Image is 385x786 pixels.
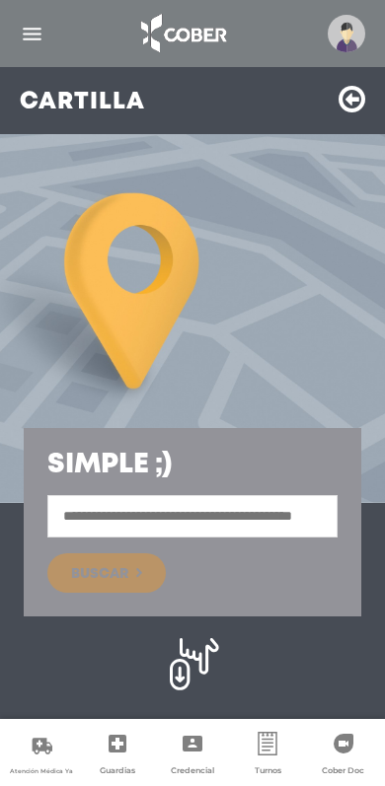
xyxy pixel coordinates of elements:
span: Credencial [171,763,214,781]
a: Atención Médica Ya [4,734,79,781]
span: Cober Doc [322,763,364,781]
h3: Simple ;) [47,452,338,479]
img: logo_cober_home-white.png [130,10,234,57]
img: profile-placeholder.svg [328,15,365,52]
span: Atención Médica Ya [10,764,73,782]
a: Cober Doc [306,732,381,782]
a: Guardias [79,732,154,782]
a: Credencial [155,732,230,782]
span: Buscar [71,567,128,581]
span: Turnos [255,763,281,781]
img: Cober_menu-lines-white.svg [20,22,44,46]
span: Guardias [100,763,135,781]
h3: Cartilla [20,92,145,113]
button: Buscar [47,553,166,593]
a: Turnos [230,732,305,782]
